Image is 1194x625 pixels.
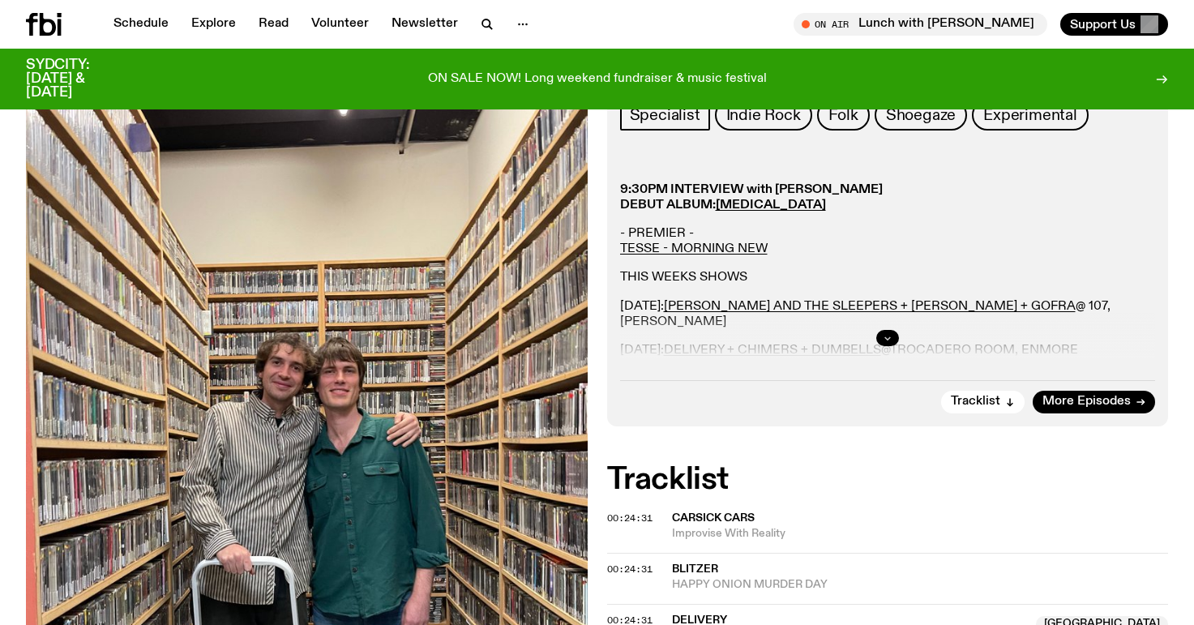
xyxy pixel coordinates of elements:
span: Specialist [630,106,700,124]
span: Carsick Cars [672,512,755,524]
a: More Episodes [1033,391,1155,413]
a: Shoegaze [875,100,967,131]
a: Folk [817,100,870,131]
p: THIS WEEKS SHOWS [620,270,1156,285]
span: HAPPY ONION MURDER DAY [672,577,1169,593]
span: Tracklist [951,396,1000,408]
button: Support Us [1060,13,1168,36]
button: 00:24:31 [607,616,653,625]
span: Improvise With Reality [672,526,1169,542]
a: [MEDICAL_DATA] [716,199,826,212]
button: 00:24:31 [607,565,653,574]
a: [PERSON_NAME] AND THE SLEEPERS + [PERSON_NAME] + GOFRA [664,300,1076,313]
span: Shoegaze [886,106,956,124]
a: TESSE - MORNING NEW [620,242,768,255]
a: Volunteer [302,13,379,36]
span: 00:24:31 [607,563,653,576]
span: More Episodes [1042,396,1131,408]
a: Explore [182,13,246,36]
button: On AirLunch with [PERSON_NAME] [794,13,1047,36]
a: Read [249,13,298,36]
a: Specialist [620,100,710,131]
button: Tracklist [941,391,1025,413]
p: ON SALE NOW! Long weekend fundraiser & music festival [428,72,767,87]
a: Newsletter [382,13,468,36]
a: Schedule [104,13,178,36]
p: [DATE]: @ 107, [PERSON_NAME] [620,299,1156,330]
span: 00:24:31 [607,512,653,524]
span: Blitzer [672,563,718,575]
span: Folk [828,106,858,124]
strong: DEBUT ALBUM: [620,199,716,212]
a: Indie Rock [715,100,812,131]
h2: Tracklist [607,465,1169,494]
button: 00:24:31 [607,514,653,523]
h3: SYDCITY: [DATE] & [DATE] [26,58,130,100]
strong: 9:30PM INTERVIEW with [PERSON_NAME] [620,183,883,196]
span: Support Us [1070,17,1136,32]
span: Indie Rock [726,106,801,124]
span: Experimental [983,106,1077,124]
p: - PREMIER - [620,226,1156,257]
a: Experimental [972,100,1089,131]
